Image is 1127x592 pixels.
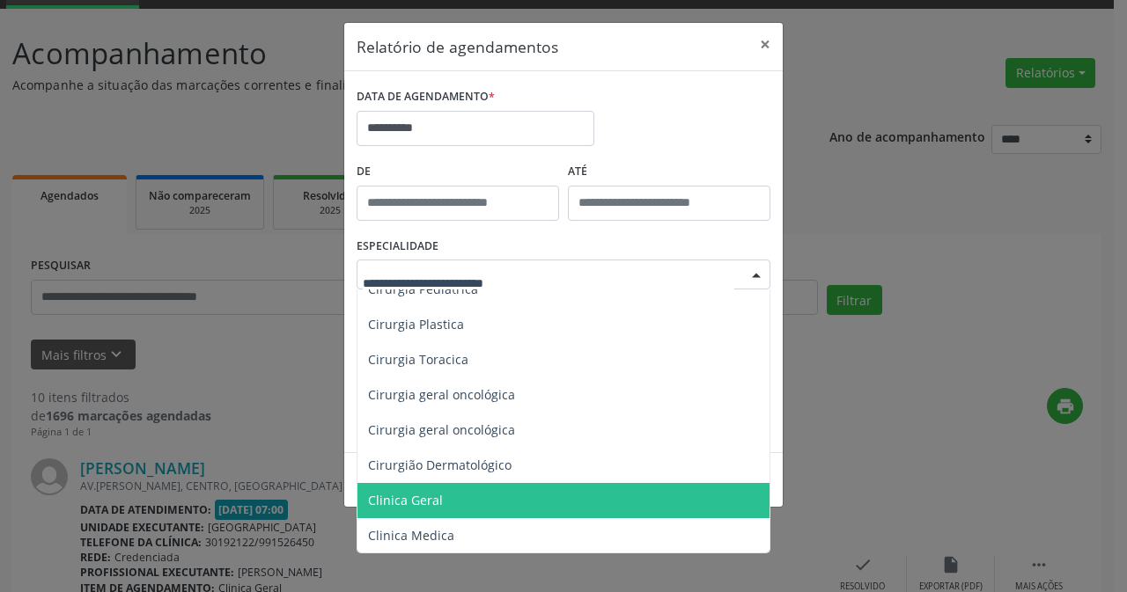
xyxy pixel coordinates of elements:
button: Close [748,23,783,66]
span: Cirurgia Pediatrica [368,281,478,297]
span: Cirurgião Dermatológico [368,457,512,473]
span: Cirurgia Toracica [368,351,468,368]
h5: Relatório de agendamentos [357,35,558,58]
label: ATÉ [568,158,770,186]
span: Cirurgia geral oncológica [368,421,515,438]
span: Cirurgia geral oncológica [368,386,515,403]
label: ESPECIALIDADE [357,233,438,260]
span: Cirurgia Plastica [368,316,464,333]
label: De [357,158,559,186]
span: Clinica Medica [368,527,454,544]
label: DATA DE AGENDAMENTO [357,84,495,111]
span: Clinica Geral [368,492,443,508]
